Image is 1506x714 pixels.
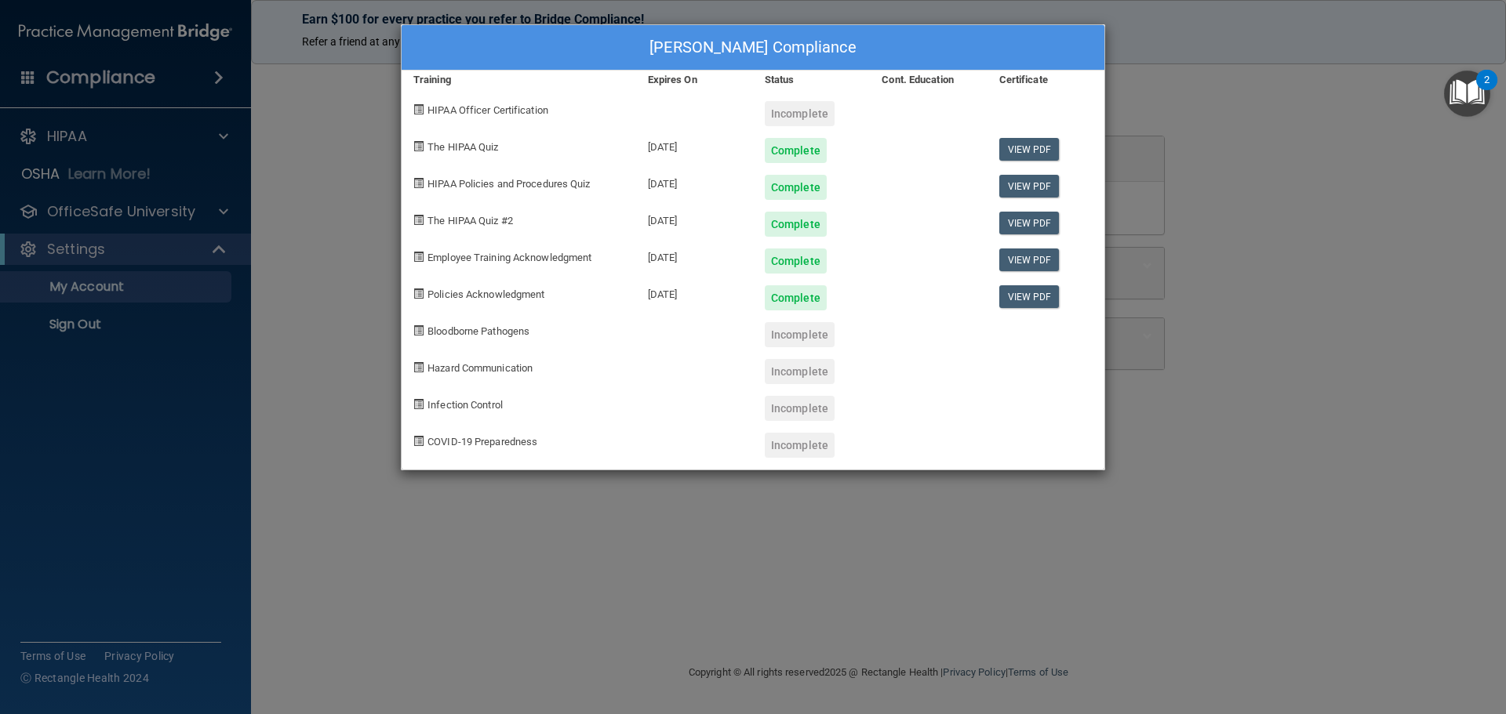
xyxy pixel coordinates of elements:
span: The HIPAA Quiz [427,141,498,153]
div: [DATE] [636,274,753,310]
span: The HIPAA Quiz #2 [427,215,513,227]
div: Complete [765,285,827,310]
div: Incomplete [765,101,835,126]
span: COVID-19 Preparedness [427,436,537,448]
a: View PDF [999,285,1060,308]
button: Open Resource Center, 2 new notifications [1444,71,1490,117]
div: Incomplete [765,396,835,421]
div: 2 [1484,80,1490,100]
div: [DATE] [636,126,753,163]
span: Hazard Communication [427,362,533,374]
span: HIPAA Policies and Procedures Quiz [427,178,590,190]
span: Bloodborne Pathogens [427,325,529,337]
a: View PDF [999,175,1060,198]
a: View PDF [999,212,1060,234]
span: Employee Training Acknowledgment [427,252,591,263]
div: Complete [765,138,827,163]
span: Infection Control [427,399,503,411]
a: View PDF [999,138,1060,161]
span: HIPAA Officer Certification [427,104,548,116]
div: [DATE] [636,237,753,274]
div: Status [753,71,870,89]
div: Incomplete [765,359,835,384]
span: Policies Acknowledgment [427,288,544,300]
div: Training [402,71,636,89]
a: View PDF [999,248,1060,271]
div: Incomplete [765,322,835,347]
div: [DATE] [636,163,753,200]
div: Certificate [988,71,1104,89]
div: [PERSON_NAME] Compliance [402,25,1104,71]
div: Complete [765,175,827,200]
div: Expires On [636,71,753,89]
div: Cont. Education [870,71,987,89]
div: Complete [765,212,827,237]
div: [DATE] [636,200,753,237]
div: Incomplete [765,433,835,458]
div: Complete [765,248,827,274]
